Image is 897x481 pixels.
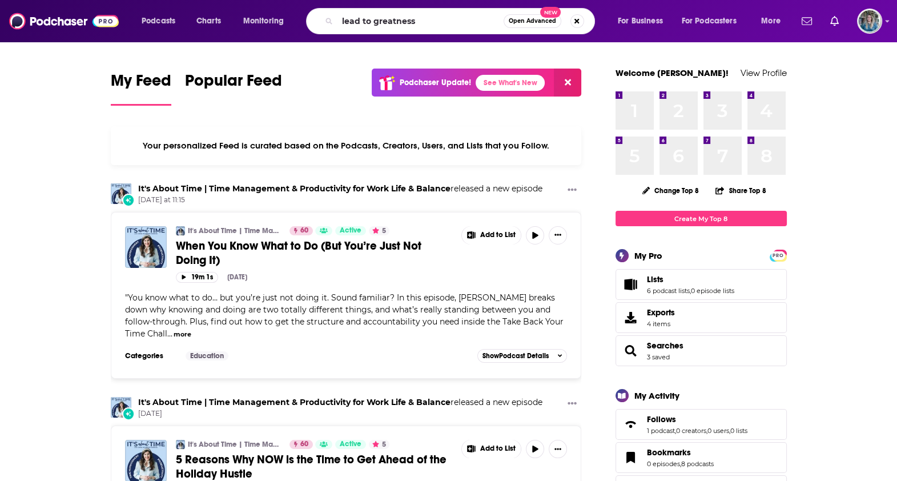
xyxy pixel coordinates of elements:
img: When You Know What to Do (But You’re Just Not Doing It) [125,226,167,268]
span: Bookmarks [616,442,787,473]
span: Podcasts [142,13,175,29]
a: Active [335,226,366,235]
a: 8 podcasts [681,460,714,468]
div: New Episode [122,194,135,206]
a: Charts [189,12,228,30]
span: When You Know What to Do (But You’re Just Not Doing It) [176,239,421,267]
a: Show notifications dropdown [797,11,816,31]
span: , [680,460,681,468]
a: 1 podcast [647,427,675,435]
span: 60 [300,225,308,237]
a: Exports [616,302,787,333]
span: , [729,427,730,435]
a: Popular Feed [185,71,282,106]
h3: Categories [125,351,176,360]
button: Show More Button [563,183,581,198]
button: open menu [134,12,190,30]
button: Show More Button [462,226,521,244]
button: more [174,330,191,339]
div: [DATE] [227,273,247,281]
span: Active [340,225,361,237]
a: Active [335,440,366,449]
a: It's About Time | Time Management & Productivity for Work Life & Balance [176,440,185,449]
div: My Activity [634,390,679,401]
a: Searches [647,340,683,351]
span: , [675,427,676,435]
button: 5 [369,440,389,449]
span: Exports [647,307,675,318]
a: 0 lists [730,427,747,435]
span: Active [340,439,361,450]
span: For Business [618,13,663,29]
a: 0 episode lists [691,287,734,295]
span: You know what to do… but you’re just not doing it. Sound familiar? In this episode, [PERSON_NAME]... [125,292,564,339]
a: Lists [620,276,642,292]
input: Search podcasts, credits, & more... [337,12,504,30]
a: It's About Time | Time Management & Productivity for Work Life & Balance [138,183,450,194]
button: Open AdvancedNew [504,14,561,28]
span: Logged in as EllaDavidson [857,9,882,34]
span: New [540,7,561,18]
a: Searches [620,343,642,359]
span: For Podcasters [682,13,737,29]
p: Podchaser Update! [400,78,471,87]
button: Change Top 8 [635,183,706,198]
button: Show More Button [549,440,567,458]
button: Show profile menu [857,9,882,34]
a: Lists [647,274,734,284]
span: " [125,292,564,339]
span: [DATE] at 11:15 [138,195,542,205]
h3: released a new episode [138,183,542,194]
span: Add to List [480,444,516,453]
a: 3 saved [647,353,670,361]
span: More [761,13,781,29]
span: PRO [771,251,785,260]
span: , [706,427,707,435]
img: It's About Time | Time Management & Productivity for Work Life & Balance [111,397,131,418]
span: Show Podcast Details [482,352,549,360]
button: 5 [369,226,389,235]
button: Show More Button [563,397,581,411]
a: 60 [289,226,313,235]
span: Charts [196,13,221,29]
span: 4 items [647,320,675,328]
div: Your personalized Feed is curated based on the Podcasts, Creators, Users, and Lists that you Follow. [111,126,582,165]
span: Exports [620,310,642,326]
a: 0 users [707,427,729,435]
span: 5 Reasons Why NOW is the Time to Get Ahead of the Holiday Hustle [176,452,447,481]
span: Bookmarks [647,447,691,458]
button: 19m 1s [176,272,218,283]
a: It's About Time | Time Management & Productivity for Work Life & Balance [188,226,282,235]
span: Searches [616,335,787,366]
span: Open Advanced [509,18,556,24]
span: Lists [616,269,787,300]
img: It's About Time | Time Management & Productivity for Work Life & Balance [111,183,131,204]
a: My Feed [111,71,171,106]
span: ... [167,328,172,339]
a: Education [186,351,228,360]
button: Show More Button [549,226,567,244]
img: It's About Time | Time Management & Productivity for Work Life & Balance [176,226,185,235]
div: New Episode [122,407,135,420]
a: 0 episodes [647,460,680,468]
div: Search podcasts, credits, & more... [317,8,606,34]
button: open menu [674,12,753,30]
a: 0 creators [676,427,706,435]
span: 60 [300,439,308,450]
a: View Profile [741,67,787,78]
span: My Feed [111,71,171,97]
span: , [690,287,691,295]
span: Lists [647,274,663,284]
a: It's About Time | Time Management & Productivity for Work Life & Balance [138,397,450,407]
a: It's About Time | Time Management & Productivity for Work Life & Balance [188,440,282,449]
a: Bookmarks [620,450,642,466]
span: Monitoring [243,13,284,29]
span: [DATE] [138,409,542,419]
a: 5 Reasons Why NOW is the Time to Get Ahead of the Holiday Hustle [176,452,453,481]
span: Follows [616,409,787,440]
